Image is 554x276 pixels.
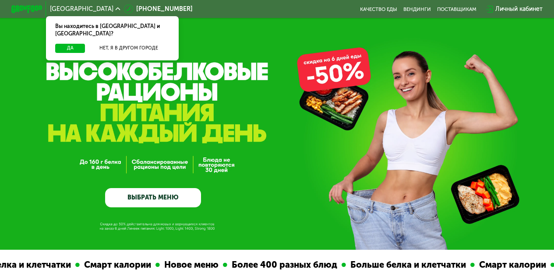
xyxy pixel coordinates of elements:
button: Да [55,44,85,53]
button: Нет, я в другом городе [88,44,169,53]
div: Вы находитесь в [GEOGRAPHIC_DATA] и [GEOGRAPHIC_DATA]? [46,16,178,44]
div: Смарт калории [80,258,155,272]
div: Более 400 разных блюд [227,258,342,272]
a: ВЫБРАТЬ МЕНЮ [105,188,201,207]
span: [GEOGRAPHIC_DATA] [50,6,113,12]
a: Вендинги [403,6,431,12]
a: [PHONE_NUMBER] [124,4,193,14]
a: Качество еды [360,6,397,12]
div: Новое меню [160,258,223,272]
div: Больше белка и клетчатки [346,258,470,272]
div: поставщикам [437,6,476,12]
div: Личный кабинет [495,4,543,14]
div: Смарт калории [475,258,550,272]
